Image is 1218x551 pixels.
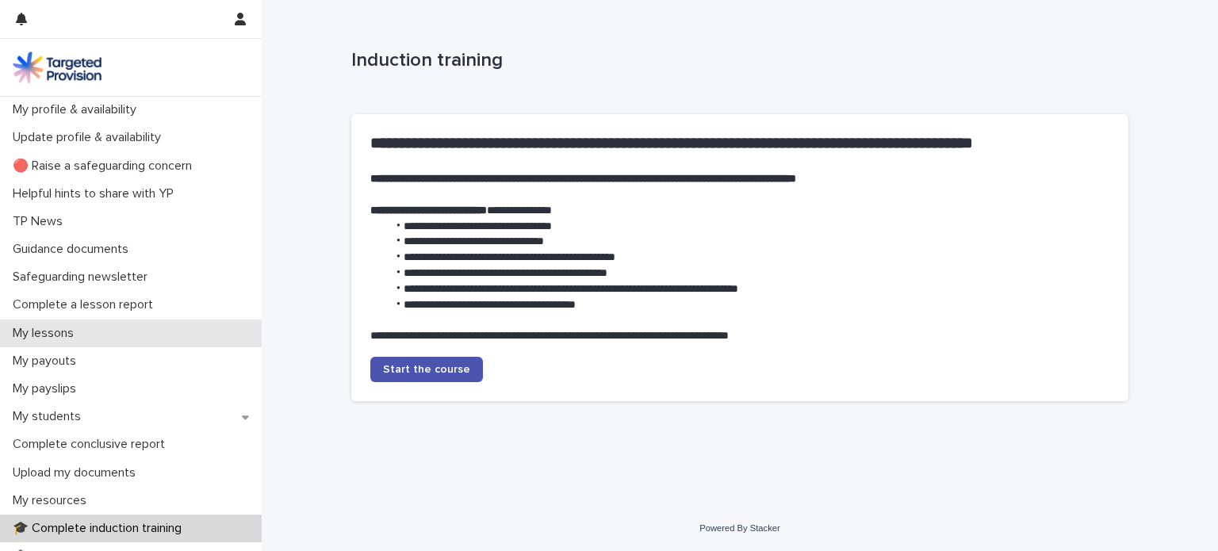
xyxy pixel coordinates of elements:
[6,159,205,174] p: 🔴 Raise a safeguarding concern
[6,437,178,452] p: Complete conclusive report
[6,521,194,536] p: 🎓 Complete induction training
[6,409,94,424] p: My students
[6,465,148,480] p: Upload my documents
[13,52,101,83] img: M5nRWzHhSzIhMunXDL62
[370,357,483,382] a: Start the course
[6,493,99,508] p: My resources
[6,102,149,117] p: My profile & availability
[6,186,186,201] p: Helpful hints to share with YP
[351,49,1122,72] p: Induction training
[6,214,75,229] p: TP News
[6,381,89,396] p: My payslips
[699,523,779,533] a: Powered By Stacker
[6,326,86,341] p: My lessons
[6,270,160,285] p: Safeguarding newsletter
[6,354,89,369] p: My payouts
[6,297,166,312] p: Complete a lesson report
[6,242,141,257] p: Guidance documents
[383,364,470,375] span: Start the course
[6,130,174,145] p: Update profile & availability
